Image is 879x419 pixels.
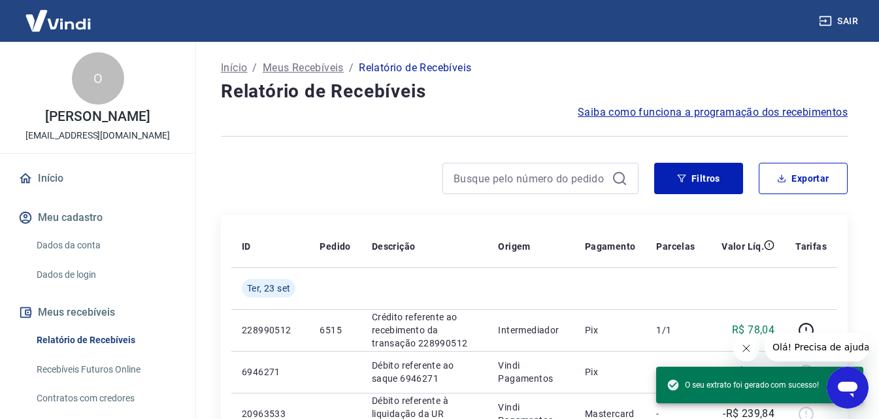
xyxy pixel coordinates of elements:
p: Tarifas [795,240,827,253]
button: Meu cadastro [16,203,180,232]
p: Crédito referente ao recebimento da transação 228990512 [372,310,478,350]
p: R$ 78,04 [732,322,774,338]
span: Ter, 23 set [247,282,290,295]
a: Contratos com credores [31,385,180,412]
p: Origem [498,240,530,253]
p: / [252,60,257,76]
button: Filtros [654,163,743,194]
p: Pix [585,365,636,378]
p: Relatório de Recebíveis [359,60,471,76]
a: Saiba como funciona a programação dos recebimentos [578,105,848,120]
p: 6515 [320,324,350,337]
span: O seu extrato foi gerado com sucesso! [667,378,819,392]
a: Início [16,164,180,193]
p: Pagamento [585,240,636,253]
a: Início [221,60,247,76]
p: Intermediador [498,324,563,337]
input: Busque pelo número do pedido [454,169,606,188]
a: Meus Recebíveis [263,60,344,76]
p: Descrição [372,240,416,253]
iframe: Botão para abrir a janela de mensagens [827,367,869,409]
button: Meus recebíveis [16,298,180,327]
h4: Relatório de Recebíveis [221,78,848,105]
a: Dados da conta [31,232,180,259]
p: Pedido [320,240,350,253]
p: [PERSON_NAME] [45,110,150,124]
p: Débito referente ao saque 6946271 [372,359,478,385]
p: 1/1 [656,324,695,337]
span: Olá! Precisa de ajuda? [8,9,110,20]
img: Vindi [16,1,101,41]
a: Recebíveis Futuros Online [31,356,180,383]
p: / [349,60,354,76]
a: Relatório de Recebíveis [31,327,180,354]
p: Vindi Pagamentos [498,359,563,385]
p: - [656,365,695,378]
button: Exportar [759,163,848,194]
p: [EMAIL_ADDRESS][DOMAIN_NAME] [25,129,170,142]
p: Parcelas [656,240,695,253]
p: -R$ 34,25 [729,364,775,380]
div: O [72,52,124,105]
p: 6946271 [242,365,299,378]
button: Sair [816,9,863,33]
p: Pix [585,324,636,337]
a: Dados de login [31,261,180,288]
p: Valor Líq. [721,240,764,253]
iframe: Fechar mensagem [733,335,759,361]
iframe: Mensagem da empresa [765,333,869,361]
p: 228990512 [242,324,299,337]
p: ID [242,240,251,253]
